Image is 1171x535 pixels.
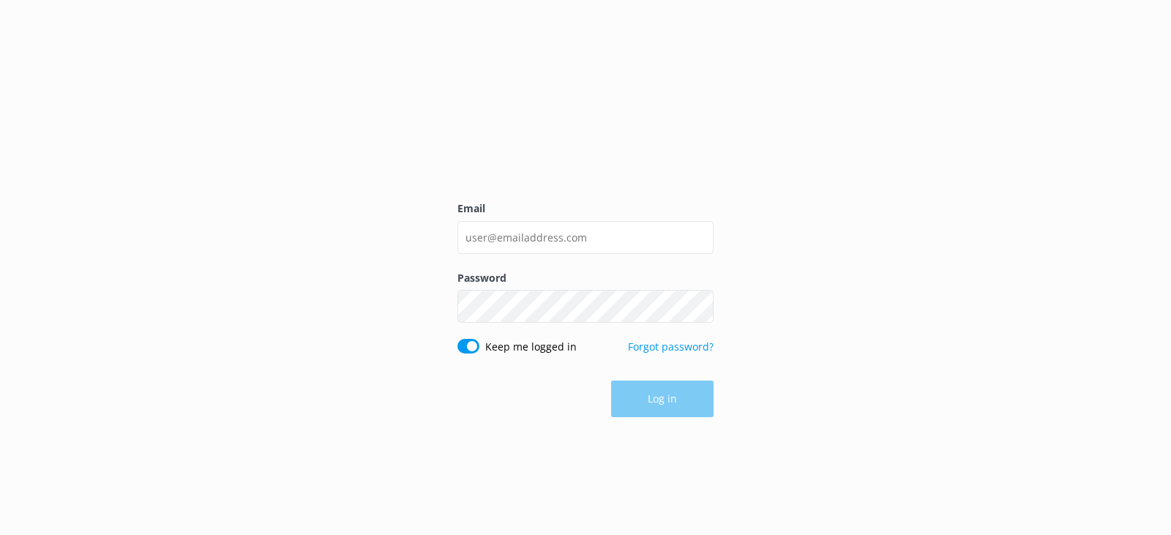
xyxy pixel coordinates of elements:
[457,270,714,286] label: Password
[485,339,577,355] label: Keep me logged in
[457,221,714,254] input: user@emailaddress.com
[628,340,714,353] a: Forgot password?
[457,201,714,217] label: Email
[684,292,714,321] button: Show password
